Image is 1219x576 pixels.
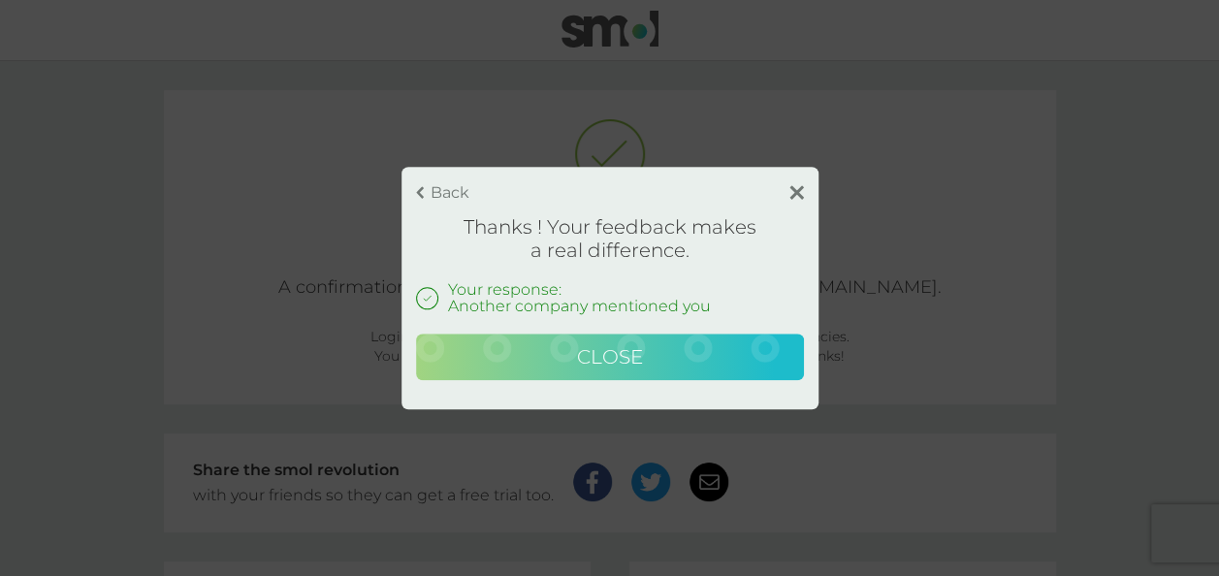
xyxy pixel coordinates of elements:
p: Another company mentioned you [448,298,711,314]
span: Close [577,345,643,368]
p: Back [431,184,469,201]
button: Close [416,334,804,380]
h1: Thanks ! Your feedback makes a real difference. [416,215,804,262]
img: close [789,185,804,200]
p: Your response: [448,281,711,298]
img: back [416,187,424,199]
